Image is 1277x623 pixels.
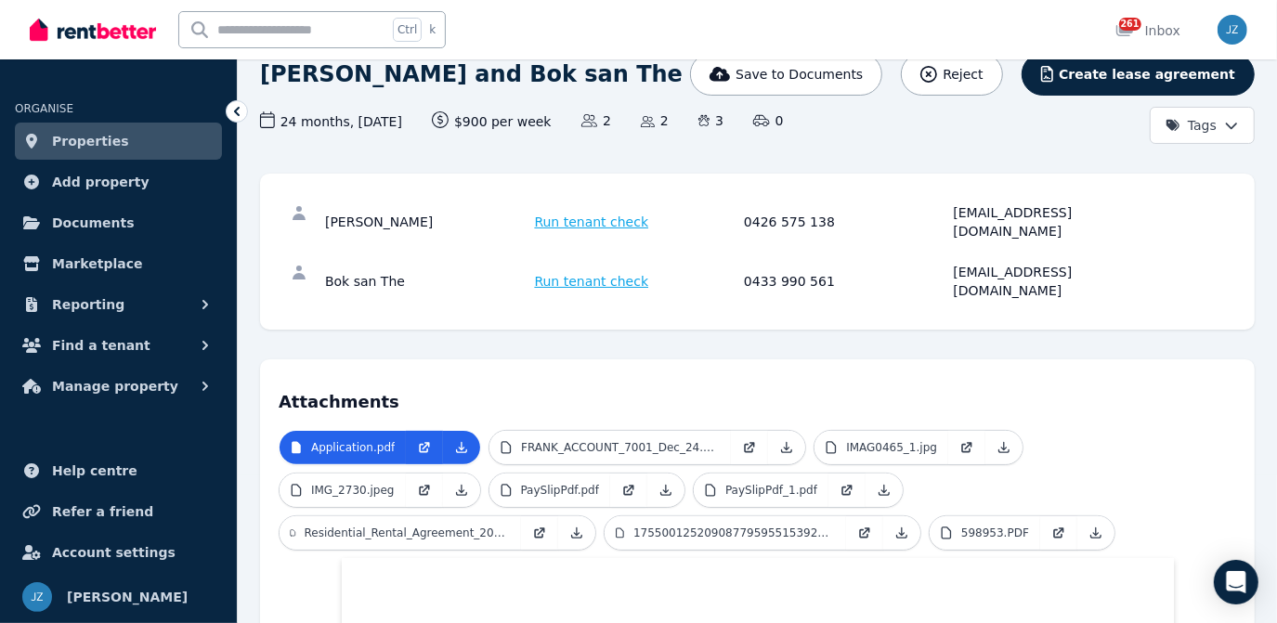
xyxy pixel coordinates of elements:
a: Help centre [15,452,222,489]
a: Residential_Rental_Agreement_2025_03_03_112_16_Middleton_A.pdf [280,516,521,550]
span: Reporting [52,293,124,316]
span: $900 per week [432,111,552,131]
p: IMG_2730.jpeg [311,483,395,498]
div: [EMAIL_ADDRESS][DOMAIN_NAME] [954,263,1158,300]
span: Ctrl [393,18,422,42]
a: Add property [15,163,222,201]
button: Manage property [15,368,222,405]
a: Open in new Tab [731,431,768,464]
span: Refer a friend [52,500,153,523]
a: Account settings [15,534,222,571]
p: Residential_Rental_Agreement_2025_03_03_112_16_Middleton_A.pdf [305,526,510,540]
button: Create lease agreement [1022,53,1255,96]
a: Download Attachment [443,474,480,507]
a: Download Attachment [1077,516,1114,550]
div: [PERSON_NAME] [325,203,529,240]
span: Account settings [52,541,176,564]
a: Open in new Tab [406,474,443,507]
span: 0 [753,111,783,130]
span: Tags [1166,116,1217,135]
span: ORGANISE [15,102,73,115]
a: Properties [15,123,222,160]
span: 261 [1119,18,1141,31]
span: 2 [581,111,611,130]
button: Tags [1150,107,1255,144]
a: IMAG0465_1.jpg [814,431,948,464]
button: Find a tenant [15,327,222,364]
a: FRANK_ACCOUNT_7001_Dec_24.pdf [489,431,731,464]
span: 2 [641,111,669,130]
button: Reporting [15,286,222,323]
span: Reject [943,65,983,84]
button: Save to Documents [690,53,883,96]
a: Open in new Tab [406,431,443,464]
h1: [PERSON_NAME] and Bok san The [260,59,683,89]
a: Open in new Tab [610,474,647,507]
a: Download Attachment [985,431,1023,464]
p: PaySlipPdf.pdf [521,483,600,498]
a: Download Attachment [558,516,595,550]
span: Marketplace [52,253,142,275]
span: Help centre [52,460,137,482]
a: IMG_2730.jpeg [280,474,406,507]
p: PaySlipPdf_1.pdf [725,483,817,498]
span: Add property [52,171,150,193]
a: Open in new Tab [828,474,866,507]
a: Refer a friend [15,493,222,530]
a: PaySlipPdf.pdf [489,474,611,507]
p: Application.pdf [311,440,395,455]
div: Open Intercom Messenger [1214,560,1258,604]
a: Open in new Tab [1040,516,1077,550]
a: Download Attachment [443,431,480,464]
button: Reject [901,53,1002,96]
div: 0433 990 561 [744,263,948,300]
a: Open in new Tab [948,431,985,464]
a: Open in new Tab [521,516,558,550]
span: [PERSON_NAME] [67,586,188,608]
a: Download Attachment [883,516,920,550]
img: Jenny Zheng [1218,15,1247,45]
span: Documents [52,212,135,234]
a: Application.pdf [280,431,406,464]
a: Download Attachment [768,431,805,464]
div: Inbox [1115,21,1180,40]
a: Marketplace [15,245,222,282]
img: Jenny Zheng [22,582,52,612]
span: k [429,22,436,37]
span: Properties [52,130,129,152]
span: Find a tenant [52,334,150,357]
div: Bok san The [325,263,529,300]
span: Run tenant check [535,213,649,231]
span: 24 months , [DATE] [260,111,402,131]
span: Manage property [52,375,178,397]
span: Save to Documents [736,65,863,84]
a: Download Attachment [647,474,684,507]
a: PaySlipPdf_1.pdf [694,474,828,507]
div: [EMAIL_ADDRESS][DOMAIN_NAME] [954,203,1158,240]
a: 598953.PDF [930,516,1040,550]
p: 598953.PDF [961,526,1029,540]
a: Open in new Tab [846,516,883,550]
p: FRANK_ACCOUNT_7001_Dec_24.pdf [521,440,720,455]
a: Documents [15,204,222,241]
span: 3 [698,111,723,130]
h4: Attachments [279,378,1236,415]
a: 17550012520908779595515392698597.jpg [605,516,846,550]
span: Run tenant check [535,272,649,291]
p: IMAG0465_1.jpg [846,440,937,455]
img: RentBetter [30,16,156,44]
a: Download Attachment [866,474,903,507]
p: 17550012520908779595515392698597.jpg [633,526,835,540]
div: 0426 575 138 [744,203,948,240]
span: Create lease agreement [1059,65,1235,84]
